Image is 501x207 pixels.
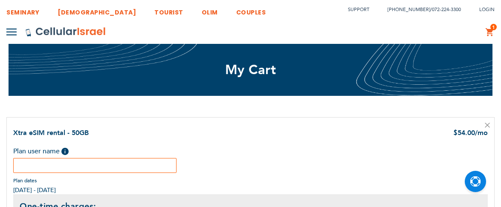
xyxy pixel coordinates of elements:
[432,6,461,13] a: 072-224-3300
[13,177,56,184] span: Plan dates
[492,24,495,31] span: 1
[13,186,56,194] span: [DATE] - [DATE]
[388,6,430,13] a: [PHONE_NUMBER]
[202,2,218,18] a: OLIM
[485,27,495,37] a: 1
[348,6,369,13] a: Support
[58,2,136,18] a: [DEMOGRAPHIC_DATA]
[225,61,276,79] span: My Cart
[25,27,106,37] img: Cellular Israel Logo
[379,3,461,16] li: /
[475,128,488,138] span: /mo
[61,148,69,155] span: Help
[13,147,60,156] span: Plan user name
[479,6,495,13] span: Login
[154,2,183,18] a: TOURIST
[6,2,39,18] a: SEMINARY
[13,128,89,138] a: Xtra eSIM rental - 50GB
[236,2,266,18] a: COUPLES
[453,128,488,138] div: 54.00
[6,29,17,35] img: Toggle Menu
[453,129,458,138] span: $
